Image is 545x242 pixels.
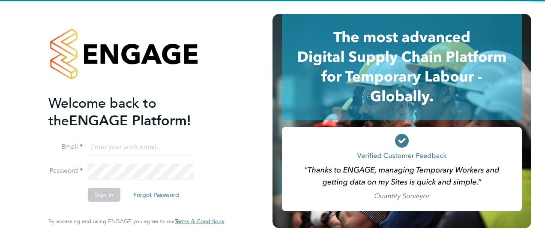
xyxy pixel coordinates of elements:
label: Password [48,166,83,175]
span: By accessing and using ENGAGE you agree to our [48,218,224,225]
input: Enter your work email... [88,140,194,155]
h2: ENGAGE Platform! [48,94,216,130]
span: Terms & Conditions [175,218,224,225]
button: Forgot Password [126,188,186,202]
button: Sign In [88,188,120,202]
span: Welcome back to the [48,95,156,129]
label: Email [48,142,83,151]
a: Terms & Conditions [175,218,224,225]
